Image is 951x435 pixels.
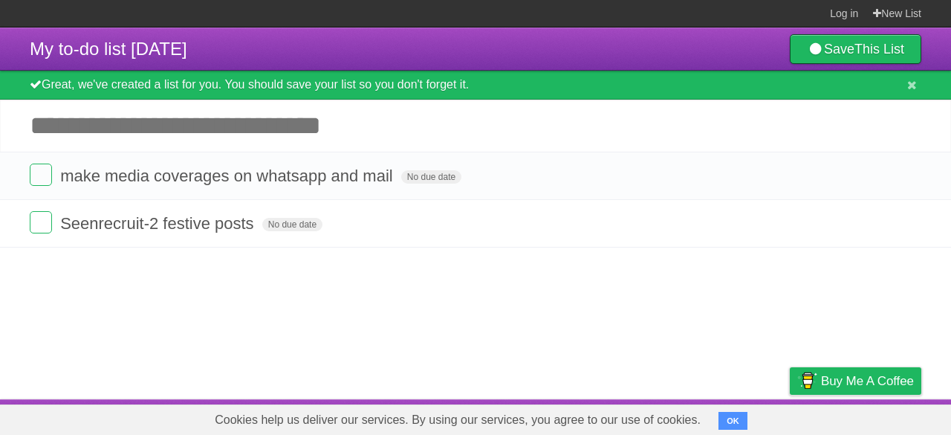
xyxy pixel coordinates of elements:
a: Buy me a coffee [790,367,921,395]
a: About [592,403,623,431]
span: Seenrecruit-2 festive posts [60,214,257,233]
a: Terms [720,403,753,431]
span: No due date [401,170,461,184]
a: Suggest a feature [828,403,921,431]
label: Done [30,164,52,186]
label: Done [30,211,52,233]
a: Developers [641,403,701,431]
span: My to-do list [DATE] [30,39,187,59]
b: This List [854,42,904,57]
span: No due date [262,218,322,231]
button: OK [718,412,747,430]
img: Buy me a coffee [797,368,817,393]
a: Privacy [770,403,809,431]
span: Cookies help us deliver our services. By using our services, you agree to our use of cookies. [200,405,715,435]
span: make media coverages on whatsapp and mail [60,167,397,185]
span: Buy me a coffee [821,368,914,394]
a: SaveThis List [790,34,921,64]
